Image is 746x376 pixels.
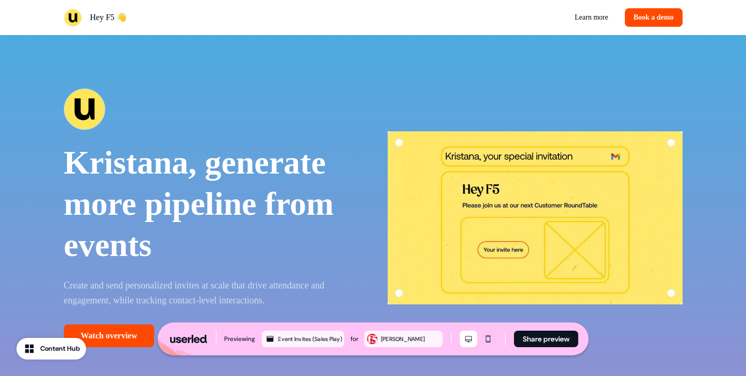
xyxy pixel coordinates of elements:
[90,11,127,24] p: Hey F5 👋
[40,344,80,354] div: Content Hub
[64,278,359,309] p: Create and send personalized invites at scale that drive attendance and engagement, while trackin...
[381,334,441,344] div: [PERSON_NAME]
[278,334,342,344] div: Event Invites (Sales Play)
[351,334,358,344] div: for
[16,338,86,360] button: Content Hub
[514,331,578,347] button: Share preview
[64,324,155,347] a: Watch overview
[625,8,683,27] button: Book a demo
[460,331,477,347] button: Desktop mode
[224,334,255,344] div: Previewing
[64,144,334,263] strong: Kristana, generate more pipeline from events
[479,331,497,347] button: Mobile mode
[567,8,617,27] a: Learn more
